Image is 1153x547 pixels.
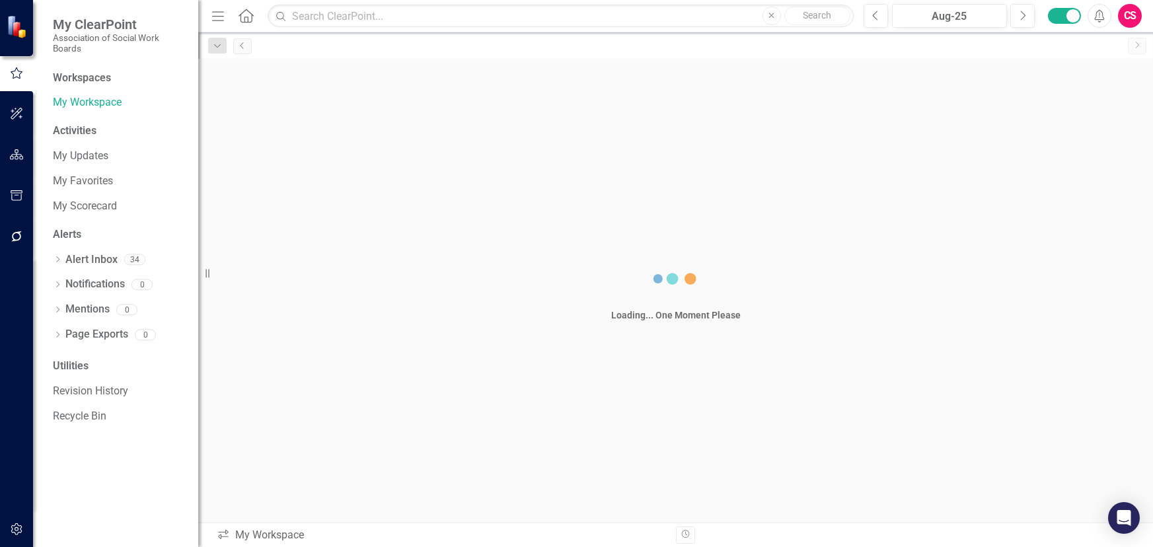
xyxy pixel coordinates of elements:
span: Search [803,10,831,20]
a: My Updates [53,149,185,164]
img: ClearPoint Strategy [7,15,30,38]
div: Utilities [53,359,185,374]
div: Alerts [53,227,185,242]
div: Loading... One Moment Please [611,309,741,322]
div: Activities [53,124,185,139]
a: Notifications [65,277,125,292]
div: 34 [124,254,145,266]
div: My Workspace [217,528,666,543]
a: My Workspace [53,95,185,110]
a: My Favorites [53,174,185,189]
span: My ClearPoint [53,17,185,32]
a: My Scorecard [53,199,185,214]
a: Revision History [53,384,185,399]
small: Association of Social Work Boards [53,32,185,54]
div: Open Intercom Messenger [1108,502,1140,534]
input: Search ClearPoint... [268,5,853,28]
a: Mentions [65,302,110,317]
a: Alert Inbox [65,252,118,268]
div: 0 [116,304,137,315]
button: Aug-25 [892,4,1008,28]
a: Page Exports [65,327,128,342]
div: Workspaces [53,71,111,86]
div: Aug-25 [897,9,1003,24]
div: 0 [131,279,153,290]
div: 0 [135,329,156,340]
button: Search [784,7,850,25]
a: Recycle Bin [53,409,185,424]
button: CS [1118,4,1142,28]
